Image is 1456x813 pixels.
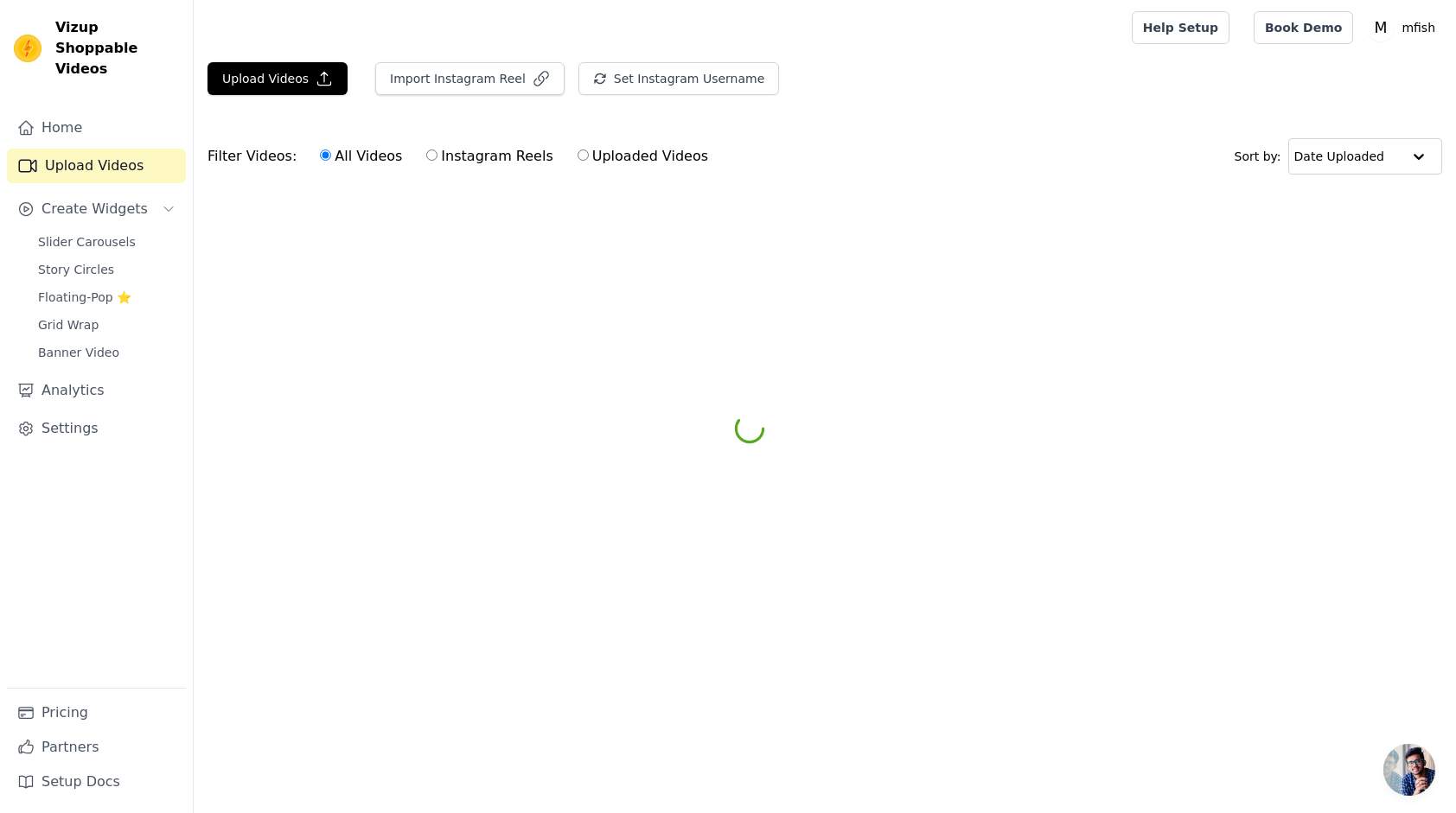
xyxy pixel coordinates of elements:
a: 开放式聊天 [1383,744,1435,796]
a: Slider Carousels [28,230,186,254]
label: All Videos [319,145,403,168]
a: Pricing [7,695,186,730]
label: Uploaded Videos [577,145,709,168]
a: Grid Wrap [28,313,186,337]
span: Grid Wrap [38,316,99,333]
text: M [1375,19,1388,36]
p: mfish [1395,12,1442,43]
label: Instagram Reels [425,145,553,168]
a: Floating-Pop ⭐ [28,285,186,309]
input: Instagram Reels [426,149,437,161]
button: Upload Videos [208,62,348,95]
button: Import Instagram Reel [375,62,565,95]
a: Home [7,111,186,145]
a: Banner Video [28,340,186,365]
a: Settings [7,411,186,446]
span: Story Circles [38,261,114,278]
input: All Videos [320,149,331,161]
a: Upload Videos [7,149,186,183]
a: Setup Docs [7,765,186,799]
button: Set Instagram Username [578,62,779,95]
a: Analytics [7,373,186,408]
a: Help Setup [1132,11,1229,44]
a: Story Circles [28,257,186,282]
span: Floating-Pop ⭐ [38,289,131,306]
a: Book Demo [1254,11,1353,44]
a: Partners [7,730,186,765]
span: Slider Carousels [38,233,136,251]
img: Vizup [14,35,42,62]
input: Uploaded Videos [578,149,589,161]
span: Banner Video [38,344,119,361]
div: Filter Videos: [208,137,718,176]
span: Vizup Shoppable Videos [55,17,179,79]
div: Sort by: [1235,138,1443,175]
span: Create Widgets [42,199,148,219]
button: M mfish [1367,12,1442,43]
button: Create Widgets [7,192,186,226]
